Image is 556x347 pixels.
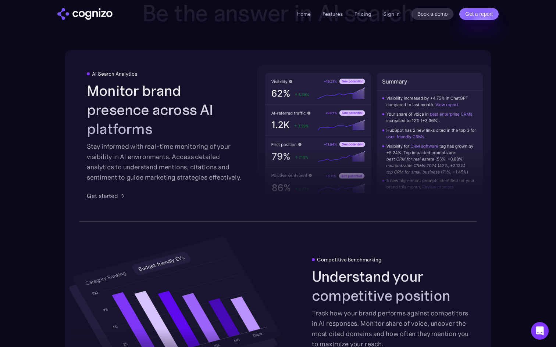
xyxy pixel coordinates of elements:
[297,11,311,17] a: Home
[354,11,371,17] a: Pricing
[317,257,382,263] div: Competitive Benchmarking
[87,191,127,200] a: Get started
[87,191,118,200] div: Get started
[459,8,499,20] a: Get a report
[92,71,137,77] div: AI Search Analytics
[57,8,113,20] img: cognizo logo
[322,11,343,17] a: Features
[383,10,400,18] a: Sign in
[531,322,549,340] div: Open Intercom Messenger
[87,81,244,138] h2: Monitor brand presence across AI platforms
[257,65,491,207] img: AI visibility metrics performance insights
[87,141,244,182] div: Stay informed with real-time monitoring of your visibility in AI environments. Access detailed an...
[57,8,113,20] a: home
[411,8,454,20] a: Book a demo
[312,267,469,305] h2: Understand your competitive position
